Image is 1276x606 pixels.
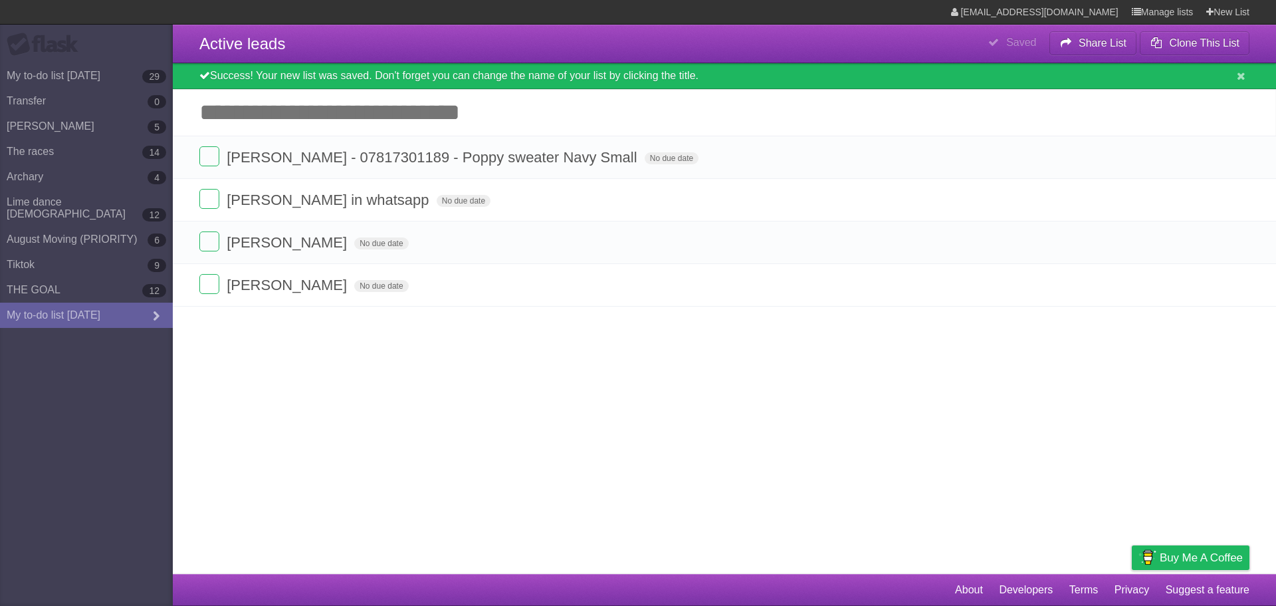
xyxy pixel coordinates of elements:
button: Share List [1049,31,1137,55]
span: [PERSON_NAME] [227,277,350,293]
b: 4 [148,171,166,184]
b: Share List [1079,37,1126,49]
b: 6 [148,233,166,247]
label: Done [199,274,219,294]
span: No due date [645,152,698,164]
b: 12 [142,284,166,297]
span: No due date [354,237,408,249]
span: [PERSON_NAME] [227,234,350,251]
span: [PERSON_NAME] - 07817301189 - Poppy sweater Navy Small [227,149,641,166]
b: 5 [148,120,166,134]
span: Buy me a coffee [1160,546,1243,569]
a: Terms [1069,577,1099,603]
a: About [955,577,983,603]
a: Buy me a coffee [1132,545,1249,570]
b: 29 [142,70,166,83]
span: [PERSON_NAME] in whatsapp [227,192,432,208]
span: No due date [437,195,490,207]
b: 9 [148,259,166,272]
a: Privacy [1115,577,1149,603]
a: Developers [999,577,1053,603]
span: Active leads [199,35,285,53]
label: Done [199,146,219,166]
b: 0 [148,95,166,108]
div: Flask [7,33,86,57]
button: Clone This List [1140,31,1249,55]
label: Done [199,189,219,209]
a: Suggest a feature [1166,577,1249,603]
div: Success! Your new list was saved. Don't forget you can change the name of your list by clicking t... [173,63,1276,89]
b: 14 [142,146,166,159]
span: No due date [354,280,408,292]
b: Saved [1006,37,1036,48]
b: 12 [142,208,166,222]
b: Clone This List [1169,37,1239,49]
label: Done [199,231,219,251]
img: Buy me a coffee [1138,546,1156,569]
